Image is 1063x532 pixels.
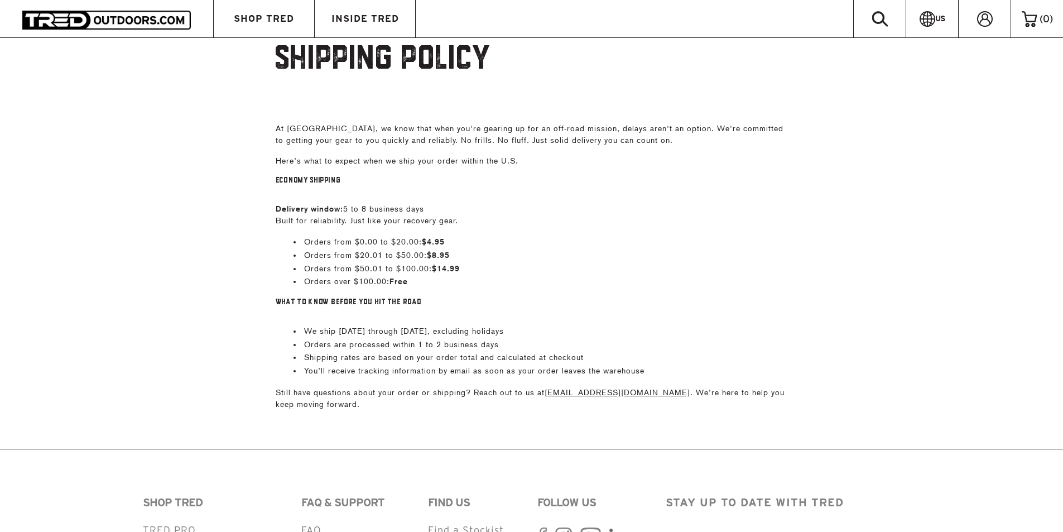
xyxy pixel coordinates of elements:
[422,237,445,247] strong: $4.95
[294,275,788,289] li: Orders over $100.00:
[428,494,521,511] h2: FIND US
[294,325,788,338] li: We ship [DATE] through [DATE], excluding holidays
[1040,14,1053,24] span: ( )
[234,14,294,23] span: SHOP TRED
[276,387,788,410] p: Still have questions about your order or shipping? Reach out to us at . We’re here to help you ke...
[1043,13,1050,24] span: 0
[294,262,788,276] li: Orders from $50.01 to $100.00:
[276,40,788,97] h1: Shipping Policy
[294,249,788,262] li: Orders from $20.01 to $50.00:
[276,203,788,236] p: 5 to 8 business days Built for reliability. Just like your recovery gear.
[294,365,788,378] li: You’ll receive tracking information by email as soon as your order leaves the warehouse
[666,494,921,511] p: STAY UP TO DATE WITH TRED
[331,14,399,23] span: INSIDE TRED
[432,263,460,274] strong: $14.99
[1022,11,1037,27] img: cart-icon
[545,388,690,397] a: [EMAIL_ADDRESS][DOMAIN_NAME]
[276,298,788,317] h3: WHAT TO KNOW BEFORE YOU HIT THE ROAD
[294,236,788,249] li: Orders from $0.00 to $20.00:
[276,155,788,176] p: Here’s what to expect when we ship your order within the U.S.
[389,276,408,286] strong: Free
[22,11,191,29] img: TRED Outdoors America
[276,123,788,155] p: At [GEOGRAPHIC_DATA], we know that when you're gearing up for an off-road mission, delays aren't ...
[276,204,343,214] strong: Delivery window:
[294,351,788,365] li: Shipping rates are based on your order total and calculated at checkout
[301,494,413,511] h2: FAQ & SUPPORT
[537,494,630,511] h2: FOLLOW US
[294,338,788,352] li: Orders are processed within 1 to 2 business days
[276,176,788,195] h3: ECONOMY SHIPPING
[427,250,450,260] strong: $8.95
[143,494,287,511] h2: SHOP TRED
